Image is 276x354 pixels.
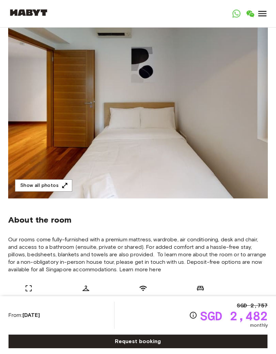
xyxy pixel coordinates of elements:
[237,302,268,310] span: SGD 2,757
[189,311,197,319] svg: Check cost overview for full price breakdown. Please note that discounts apply to new joiners onl...
[8,311,40,319] span: From:
[8,9,49,16] img: Habyt
[8,17,268,198] img: Marketing picture of unit SG-01-072-003-03
[200,310,268,322] span: SGD 2,482
[15,179,72,192] button: Show all photos
[22,312,40,318] b: [DATE]
[8,236,268,273] span: Our rooms come fully-furnished with a premium mattress, wardrobe, air conditioning, desk and chai...
[250,322,268,329] span: monthly
[8,334,268,349] a: Request booking
[8,215,268,225] span: About the room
